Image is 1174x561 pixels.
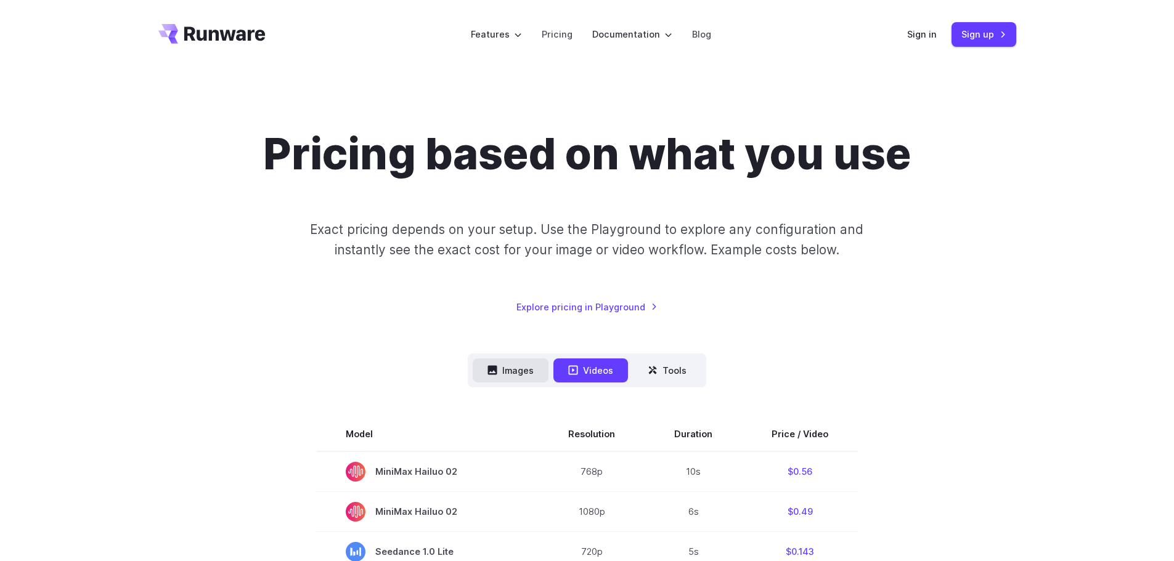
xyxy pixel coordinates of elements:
[742,491,858,531] td: $0.49
[592,27,672,41] label: Documentation
[539,451,645,492] td: 768p
[539,491,645,531] td: 1080p
[742,451,858,492] td: $0.56
[645,451,742,492] td: 10s
[471,27,522,41] label: Features
[952,22,1016,46] a: Sign up
[692,27,711,41] a: Blog
[542,27,573,41] a: Pricing
[553,358,628,382] button: Videos
[346,502,509,522] span: MiniMax Hailuo 02
[633,358,701,382] button: Tools
[539,417,645,451] th: Resolution
[473,358,548,382] button: Images
[158,24,266,44] a: Go to /
[742,417,858,451] th: Price / Video
[263,128,911,180] h1: Pricing based on what you use
[516,300,658,314] a: Explore pricing in Playground
[645,491,742,531] td: 6s
[316,417,539,451] th: Model
[907,27,937,41] a: Sign in
[645,417,742,451] th: Duration
[346,462,509,482] span: MiniMax Hailuo 02
[287,219,887,260] p: Exact pricing depends on your setup. Use the Playground to explore any configuration and instantl...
